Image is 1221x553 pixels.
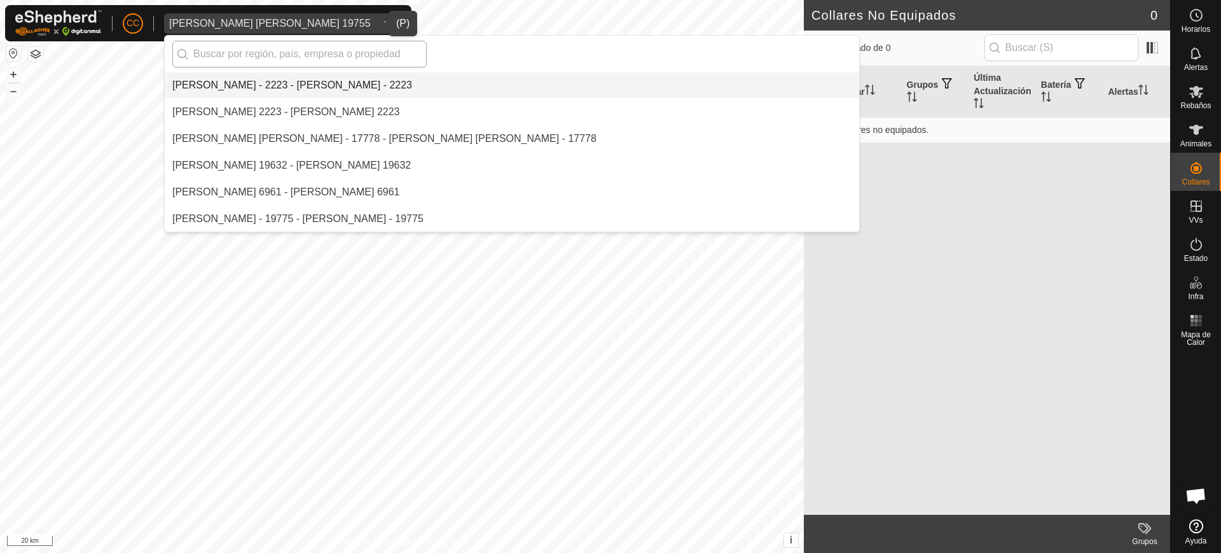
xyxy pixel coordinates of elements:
p-sorticon: Activar para ordenar [1138,87,1149,97]
span: Animales [1180,140,1211,148]
th: Alertas [1103,66,1170,118]
div: [PERSON_NAME] [PERSON_NAME] 19755 [169,18,371,29]
button: Capas del Mapa [28,46,43,62]
img: Logo Gallagher [15,10,102,36]
p-sorticon: Activar para ordenar [907,94,917,104]
li: Almudena Perez Fernandez 19632 [165,153,859,178]
td: No hay collares no equipados. [804,117,1170,143]
div: [PERSON_NAME] - 19775 - [PERSON_NAME] - 19775 [172,211,424,227]
input: Buscar (S) [984,34,1138,61]
span: Alertas [1184,64,1208,71]
input: Buscar por región, país, empresa o propiedad [172,41,427,67]
span: 0 seleccionado de 0 [811,41,984,55]
div: Chat abierto [1177,477,1215,515]
span: 0 [1150,6,1157,25]
button: i [784,533,798,547]
span: Horarios [1182,25,1210,33]
li: Almudena de Frias Recio - 17778 [165,126,859,151]
div: Grupos [1119,536,1170,547]
a: Política de Privacidad [336,536,410,548]
h2: Collares No Equipados [811,8,1150,23]
li: Alfredo Fernandez Caballero - 2223 [165,73,859,98]
div: [PERSON_NAME] 2223 - [PERSON_NAME] 2223 [172,104,399,120]
span: Mapa de Calor [1174,331,1218,346]
div: [PERSON_NAME] 6961 - [PERSON_NAME] 6961 [172,185,399,200]
span: CC [127,17,139,30]
button: Restablecer Mapa [6,46,21,61]
span: Ayuda [1185,537,1207,545]
li: Alvaro Piriz Mezquita - 19775 [165,206,859,232]
button: – [6,83,21,99]
li: Alvaro Chapinal Martin 6961 [165,179,859,205]
th: Grupos [902,66,969,118]
li: Alfredo Fernandez Caballero 2223 [165,99,859,125]
p-sorticon: Activar para ordenar [865,87,875,97]
span: Rebaños [1180,102,1211,109]
div: [PERSON_NAME] - 2223 - [PERSON_NAME] - 2223 [172,78,412,93]
div: [PERSON_NAME] [PERSON_NAME] - 17778 - [PERSON_NAME] [PERSON_NAME] - 17778 [172,131,597,146]
span: i [790,535,792,545]
span: Ana Isabel De La Iglesia Gutierrez 19755 [164,13,376,34]
th: Collar [834,66,902,118]
span: Collares [1182,178,1210,186]
p-sorticon: Activar para ordenar [1041,94,1051,104]
div: [PERSON_NAME] 19632 - [PERSON_NAME] 19632 [172,158,411,173]
div: dropdown trigger [376,13,401,34]
a: Ayuda [1171,514,1221,550]
span: Infra [1188,293,1203,300]
p-sorticon: Activar para ordenar [974,100,984,110]
button: + [6,67,21,82]
th: Batería [1036,66,1103,118]
th: Última Actualización [969,66,1036,118]
a: Contáctenos [425,536,467,548]
span: VVs [1189,216,1203,224]
span: Estado [1184,255,1208,262]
